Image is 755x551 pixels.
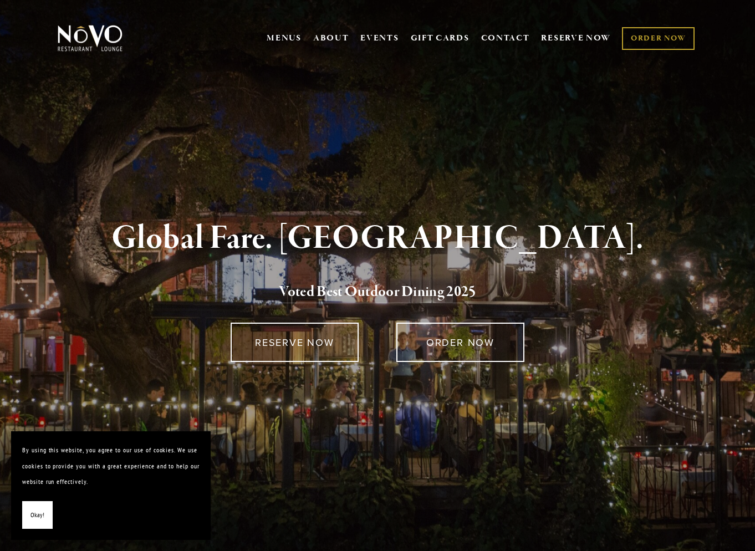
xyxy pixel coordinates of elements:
h2: 5 [75,280,680,304]
a: EVENTS [360,33,399,44]
a: RESERVE NOW [231,323,359,362]
p: By using this website, you agree to our use of cookies. We use cookies to provide you with a grea... [22,442,200,490]
span: Okay! [30,507,44,523]
button: Okay! [22,501,53,529]
a: MENUS [267,33,302,44]
a: ABOUT [313,33,349,44]
section: Cookie banner [11,431,211,540]
a: ORDER NOW [622,27,695,50]
a: GIFT CARDS [411,28,470,49]
a: ORDER NOW [396,323,524,362]
a: Voted Best Outdoor Dining 202 [279,282,468,303]
img: Novo Restaurant &amp; Lounge [55,24,125,52]
a: RESERVE NOW [541,28,611,49]
a: CONTACT [481,28,530,49]
strong: Global Fare. [GEOGRAPHIC_DATA]. [111,217,643,259]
